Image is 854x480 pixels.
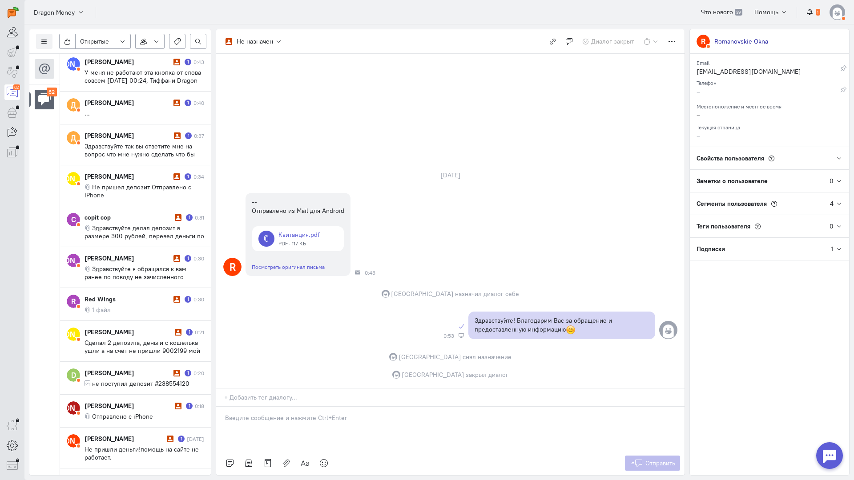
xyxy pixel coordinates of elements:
[85,434,165,443] div: [PERSON_NAME]
[85,445,199,461] span: Не пришли деньги!помощь на сайте не работает.
[85,57,171,66] div: [PERSON_NAME]
[80,37,109,46] span: Открытые
[71,100,76,109] text: Д
[185,59,191,65] div: Есть неотвеченное сообщение пользователя
[85,213,173,222] div: copit cop
[459,333,464,338] div: Веб-панель
[697,132,700,140] span: –
[193,58,204,66] div: 0:43
[85,339,200,363] span: Сделал 2 депозита, деньги с кошелька ушли а на счёт не пришли 9002199 мой аккаунт
[697,111,700,119] span: –
[85,254,171,263] div: [PERSON_NAME]
[187,435,204,443] div: [DATE]
[85,172,171,181] div: [PERSON_NAME]
[194,132,204,140] div: 0:37
[399,352,461,361] span: [GEOGRAPHIC_DATA]
[34,8,75,17] span: Dragon Money
[577,34,639,49] button: Диалог закрыт
[173,370,180,376] i: Диалог не разобран
[185,255,191,262] div: Есть неотвеченное сообщение пользователя
[830,4,845,20] img: default-v4.png
[4,84,20,100] a: 62
[431,169,471,181] div: [DATE]
[85,68,201,100] span: У меня не работают эта кнопка от слова совсем [DATE] 00:24, Тиффани Dragon Money <[EMAIL_ADDRESS]...
[85,131,172,140] div: [PERSON_NAME]
[566,325,576,335] span: :blush:
[92,380,189,388] span: не поступил депозит #238554120
[195,214,204,221] div: 0:31
[47,88,57,97] div: 62
[92,412,153,420] span: Отправлено с iPhone
[252,197,344,215] div: -- Отправлено из Mail для Android
[185,132,192,139] div: Есть неотвеченное сообщение пользователя
[85,295,171,304] div: Red Wings
[690,238,831,260] div: Подписки
[92,306,111,314] span: 1 файл
[71,296,76,306] text: R
[85,142,195,182] span: Здравствуйте так вы ответите мне на вопрос что мне нужно сделать что бы депозит пришол? [DATE] 22...
[85,224,204,280] span: Здравствуйте делал депозит в размере 300 рублей, перевел деньги по точным данным, но деньги так и...
[71,133,76,142] text: Д
[8,7,19,18] img: carrot-quest.svg
[193,99,204,107] div: 0:40
[85,265,186,289] span: Здравствуйте я обращался к вам ранее по поводу не зачисленного депозита. Он так и не пришёл
[391,289,454,298] span: [GEOGRAPHIC_DATA]
[697,57,709,66] small: Email
[44,403,103,412] text: [PERSON_NAME]
[85,328,173,336] div: [PERSON_NAME]
[71,215,76,224] text: C
[185,173,191,180] div: Есть неотвеченное сообщение пользователя
[175,403,181,409] i: Диалог не разобран
[44,174,103,183] text: [PERSON_NAME]
[71,370,76,380] text: D
[697,67,840,78] div: [EMAIL_ADDRESS][DOMAIN_NAME]
[193,173,204,180] div: 0:34
[697,222,750,230] span: Теги пользователя
[830,222,834,231] div: 0
[625,456,681,471] button: Отправить
[195,402,204,410] div: 0:18
[29,4,89,20] button: Dragon Money
[355,270,360,275] div: Почта
[85,183,191,199] span: Не пришел депозит Отправлено с iPhone
[697,121,842,131] div: Текущая страница
[697,154,764,162] span: Свойства пользователя
[237,37,273,46] div: Не назначен
[830,199,834,208] div: 4
[402,370,464,379] span: [GEOGRAPHIC_DATA]
[174,132,181,139] i: Диалог не разобран
[701,8,733,16] span: Что нового
[443,333,454,339] span: 0:53
[802,4,825,20] button: 1
[455,289,519,298] span: назначил диалог себе
[186,329,193,336] div: Есть неотвеченное сообщение пользователя
[749,4,793,20] button: Помощь
[816,9,820,16] span: 1
[44,256,103,265] text: [PERSON_NAME]
[185,370,191,376] div: Есть неотвеченное сообщение пользователя
[697,87,840,98] div: –
[44,329,103,339] text: [PERSON_NAME]
[44,436,103,445] text: [PERSON_NAME]
[85,98,171,107] div: [PERSON_NAME]
[735,9,742,16] span: 39
[173,100,180,106] i: Диалог не разобран
[466,370,508,379] span: закрыл диалог
[175,329,181,336] i: Диалог не разобран
[186,403,193,409] div: Есть неотвеченное сообщение пользователя
[714,37,768,46] div: Romanovskie Okna
[173,296,180,303] i: Диалог не разобран
[701,36,706,46] text: R
[175,214,181,221] i: Диалог не разобран
[830,176,834,185] div: 0
[85,401,173,410] div: [PERSON_NAME]
[754,8,778,16] span: Помощь
[697,100,842,110] div: Местоположение и местное время
[44,59,103,68] text: [PERSON_NAME]
[193,369,204,377] div: 0:20
[173,59,180,65] i: Диалог не разобран
[365,270,375,276] span: 0:48
[167,436,173,442] i: Диалог не разобран
[85,109,90,117] span: ...
[697,77,717,86] small: Телефон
